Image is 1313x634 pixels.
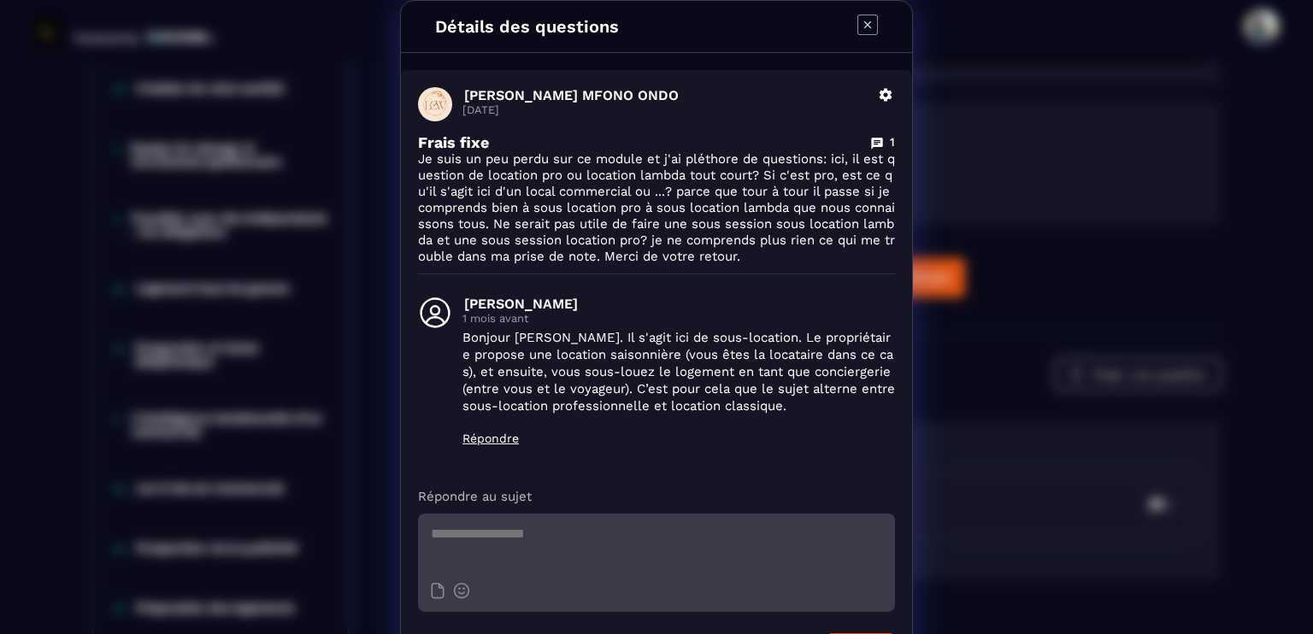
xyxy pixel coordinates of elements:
p: [PERSON_NAME] MFONO ONDO [464,87,868,103]
p: Frais fixe [418,133,489,151]
p: 1 mois avant [462,312,895,325]
p: [PERSON_NAME] [464,296,895,312]
p: Répondre au sujet [418,488,895,505]
h4: Détails des questions [435,16,619,37]
p: Bonjour [PERSON_NAME]. Il s'agit ici de sous-location. Le propriétaire propose une location saiso... [462,329,895,414]
p: Répondre [462,431,895,445]
p: Je suis un peu perdu sur ce module et j'ai pléthore de questions: ici, il est question de locatio... [418,151,895,265]
p: 1 [890,134,895,150]
p: [DATE] [462,103,868,116]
